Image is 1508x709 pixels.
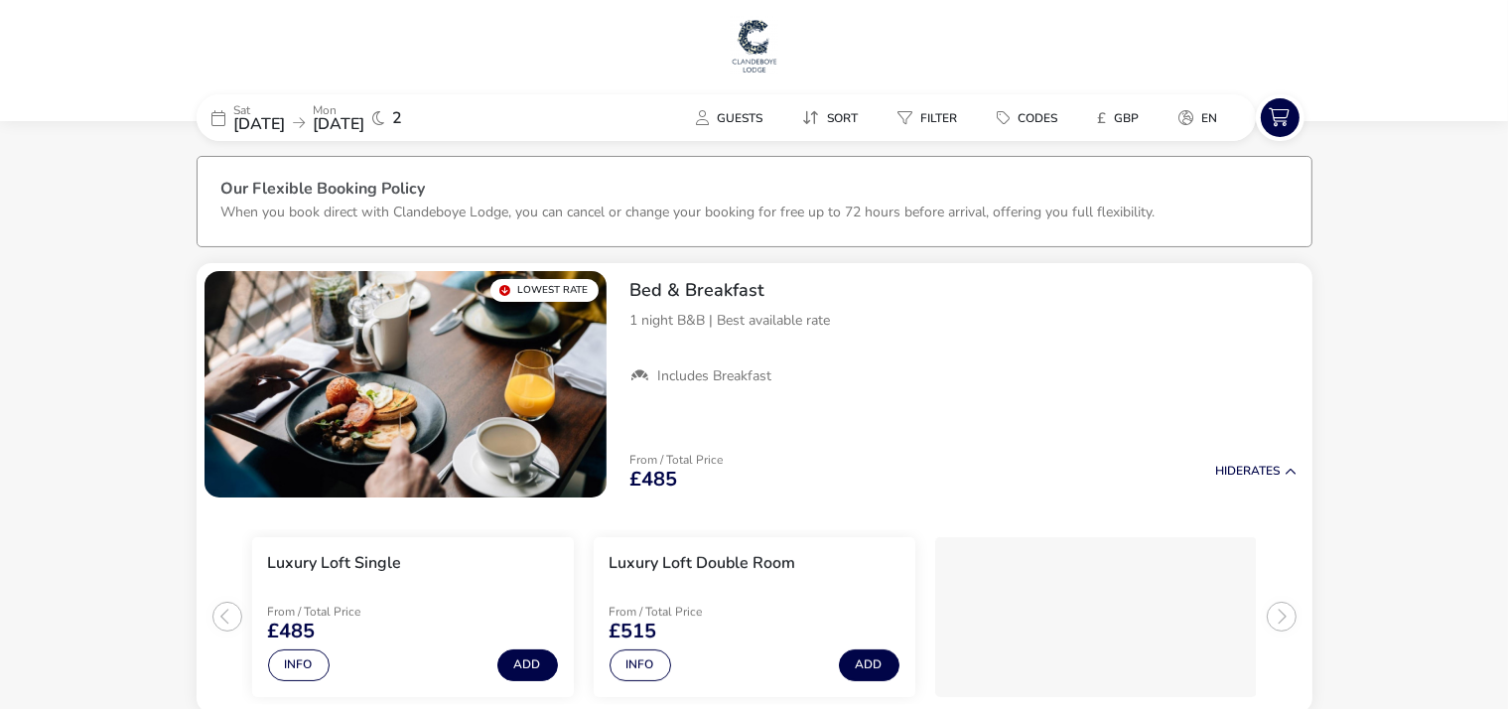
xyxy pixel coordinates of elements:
[718,110,763,126] span: Guests
[787,103,883,132] naf-pibe-menu-bar-item: Sort
[234,113,286,135] span: [DATE]
[1082,103,1164,132] naf-pibe-menu-bar-item: £GBP
[1082,103,1156,132] button: £GBP
[883,103,982,132] naf-pibe-menu-bar-item: Filter
[982,103,1082,132] naf-pibe-menu-bar-item: Codes
[221,203,1156,221] p: When you book direct with Clandeboye Lodge, you can cancel or change your booking for free up to ...
[630,310,1297,331] p: 1 night B&B | Best available rate
[393,110,403,126] span: 2
[1115,110,1140,126] span: GBP
[1216,463,1244,479] span: Hide
[839,649,899,681] button: Add
[658,367,772,385] span: Includes Breakfast
[1202,110,1218,126] span: en
[1019,110,1058,126] span: Codes
[268,606,409,618] p: From / Total Price
[925,529,1267,705] swiper-slide: 3 / 3
[234,104,286,116] p: Sat
[584,529,925,705] swiper-slide: 2 / 3
[610,553,796,574] h3: Luxury Loft Double Room
[490,279,599,302] div: Lowest Rate
[610,622,657,641] span: £515
[1216,465,1297,478] button: HideRates
[268,553,402,574] h3: Luxury Loft Single
[883,103,974,132] button: Filter
[787,103,875,132] button: Sort
[610,606,751,618] p: From / Total Price
[615,263,1312,402] div: Bed & Breakfast1 night B&B | Best available rateIncludes Breakfast
[982,103,1074,132] button: Codes
[1164,103,1242,132] naf-pibe-menu-bar-item: en
[497,649,558,681] button: Add
[730,16,779,75] img: Main Website
[1164,103,1234,132] button: en
[268,622,316,641] span: £485
[610,649,671,681] button: Info
[828,110,859,126] span: Sort
[205,271,607,497] swiper-slide: 1 / 1
[197,94,494,141] div: Sat[DATE]Mon[DATE]2
[242,529,584,705] swiper-slide: 1 / 3
[268,649,330,681] button: Info
[681,103,787,132] naf-pibe-menu-bar-item: Guests
[1098,108,1107,128] i: £
[630,470,678,490] span: £485
[681,103,779,132] button: Guests
[630,279,1297,302] h2: Bed & Breakfast
[921,110,958,126] span: Filter
[314,104,365,116] p: Mon
[630,454,724,466] p: From / Total Price
[314,113,365,135] span: [DATE]
[221,181,1288,202] h3: Our Flexible Booking Policy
